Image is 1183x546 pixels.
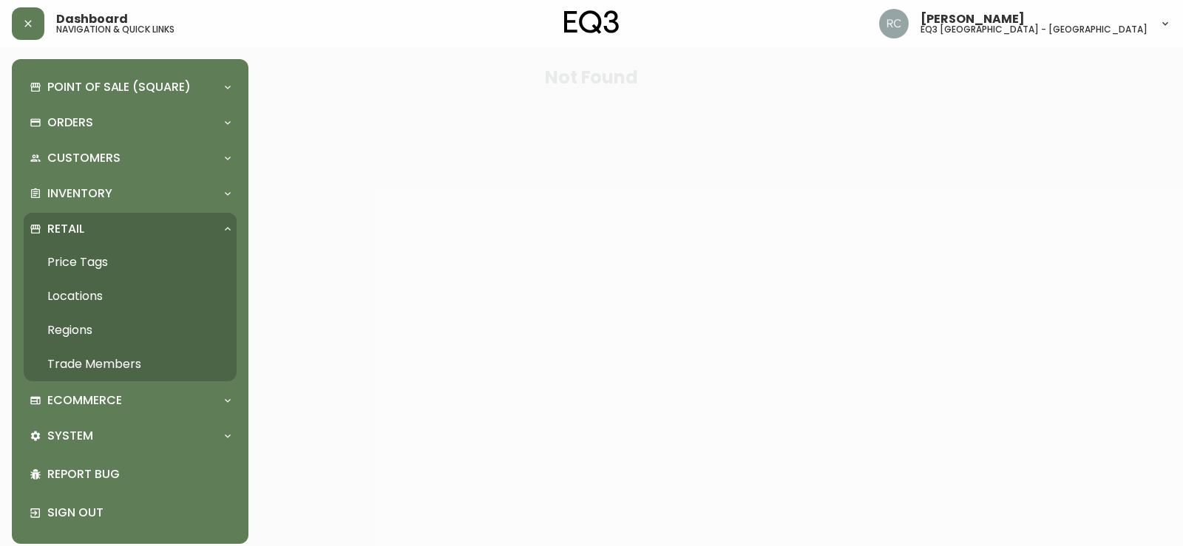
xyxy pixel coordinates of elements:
[24,245,237,279] a: Price Tags
[56,13,128,25] span: Dashboard
[24,71,237,103] div: Point of Sale (Square)
[24,313,237,347] a: Regions
[56,25,174,34] h5: navigation & quick links
[24,384,237,417] div: Ecommerce
[47,185,112,202] p: Inventory
[24,494,237,532] div: Sign Out
[564,10,619,34] img: logo
[47,466,231,482] p: Report Bug
[24,347,237,381] a: Trade Members
[47,115,93,131] p: Orders
[879,9,909,38] img: 75cc83b809079a11c15b21e94bbc0507
[47,428,93,444] p: System
[47,392,122,409] p: Ecommerce
[24,177,237,210] div: Inventory
[47,79,191,95] p: Point of Sale (Square)
[47,221,84,237] p: Retail
[921,25,1148,34] h5: eq3 [GEOGRAPHIC_DATA] - [GEOGRAPHIC_DATA]
[24,279,237,313] a: Locations
[47,150,121,166] p: Customers
[921,13,1025,25] span: [PERSON_NAME]
[24,455,237,494] div: Report Bug
[24,213,237,245] div: Retail
[24,142,237,174] div: Customers
[24,106,237,139] div: Orders
[47,505,231,521] p: Sign Out
[24,420,237,452] div: System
